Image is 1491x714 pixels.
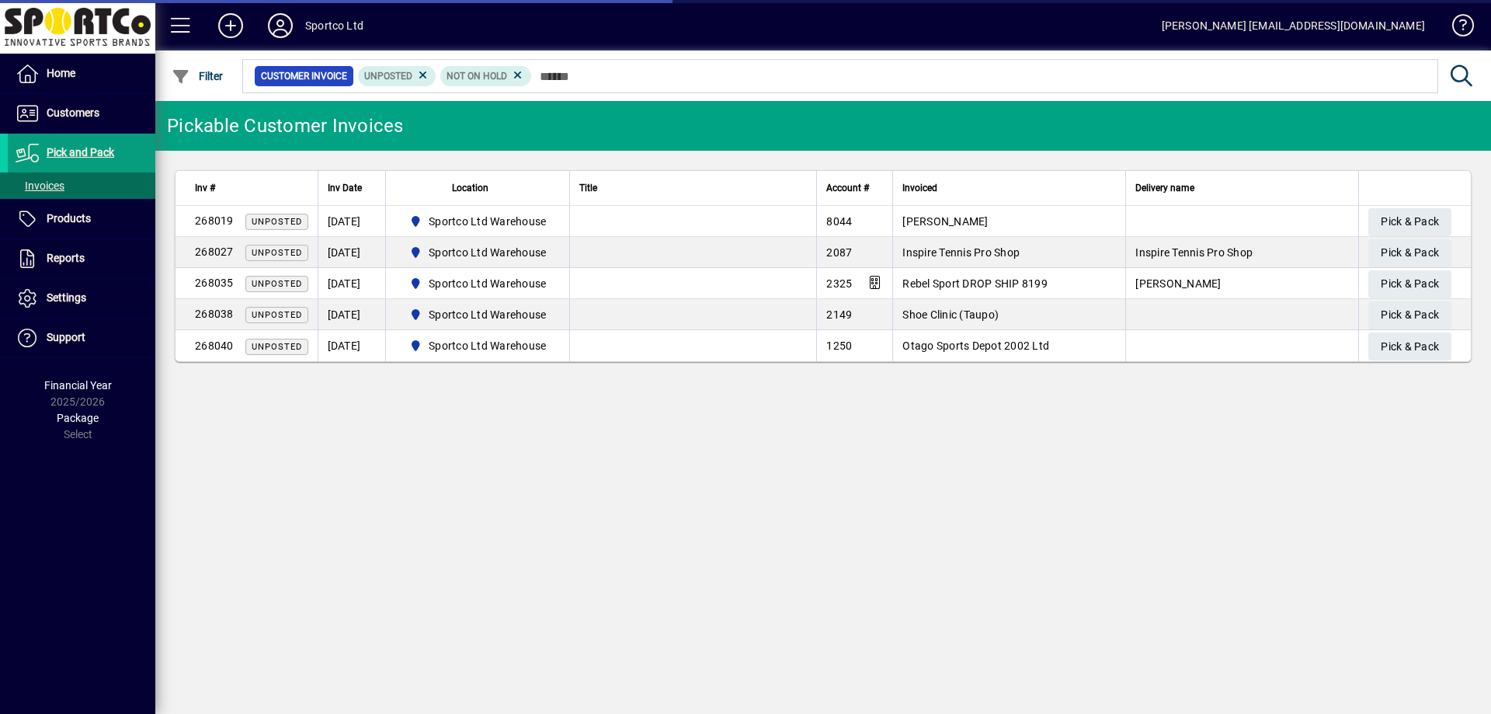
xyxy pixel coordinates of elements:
[429,307,546,322] span: Sportco Ltd Warehouse
[168,62,228,90] button: Filter
[8,279,155,318] a: Settings
[195,340,234,352] span: 268040
[902,340,1049,352] span: Otago Sports Depot 2002 Ltd
[1381,302,1439,328] span: Pick & Pack
[47,146,114,158] span: Pick and Pack
[1441,3,1472,54] a: Knowledge Base
[364,71,412,82] span: Unposted
[8,319,155,357] a: Support
[429,276,546,291] span: Sportco Ltd Warehouse
[318,268,385,299] td: [DATE]
[1368,333,1451,360] button: Pick & Pack
[252,310,302,320] span: Unposted
[318,299,385,330] td: [DATE]
[1381,240,1439,266] span: Pick & Pack
[826,215,852,228] span: 8044
[447,71,507,82] span: Not On Hold
[1368,239,1451,267] button: Pick & Pack
[1135,277,1221,290] span: [PERSON_NAME]
[305,13,363,38] div: Sportco Ltd
[579,179,807,197] div: Title
[902,308,999,321] span: Shoe Clinic (Taupo)
[902,246,1020,259] span: Inspire Tennis Pro Shop
[1381,271,1439,297] span: Pick & Pack
[1368,270,1451,298] button: Pick & Pack
[579,179,597,197] span: Title
[252,248,302,258] span: Unposted
[172,70,224,82] span: Filter
[195,246,234,258] span: 268027
[44,379,112,392] span: Financial Year
[1135,179,1349,197] div: Delivery name
[47,252,85,264] span: Reports
[47,212,91,225] span: Products
[902,179,937,197] span: Invoiced
[429,214,546,229] span: Sportco Ltd Warehouse
[826,277,852,290] span: 2325
[1162,13,1425,38] div: [PERSON_NAME] [EMAIL_ADDRESS][DOMAIN_NAME]
[252,279,302,289] span: Unposted
[328,179,376,197] div: Inv Date
[16,179,64,192] span: Invoices
[826,308,852,321] span: 2149
[252,342,302,352] span: Unposted
[206,12,255,40] button: Add
[902,215,988,228] span: [PERSON_NAME]
[195,179,308,197] div: Inv #
[1381,334,1439,360] span: Pick & Pack
[252,217,302,227] span: Unposted
[358,66,436,86] mat-chip: Customer Invoice Status: Unposted
[195,277,234,289] span: 268035
[902,179,1116,197] div: Invoiced
[826,179,883,197] div: Account #
[1368,301,1451,329] button: Pick & Pack
[8,94,155,133] a: Customers
[429,245,546,260] span: Sportco Ltd Warehouse
[1381,209,1439,235] span: Pick & Pack
[395,179,561,197] div: Location
[826,340,852,352] span: 1250
[195,308,234,320] span: 268038
[261,68,347,84] span: Customer Invoice
[195,214,234,227] span: 268019
[1368,208,1451,236] button: Pick & Pack
[47,291,86,304] span: Settings
[826,179,869,197] span: Account #
[255,12,305,40] button: Profile
[167,113,404,138] div: Pickable Customer Invoices
[452,179,488,197] span: Location
[1135,246,1253,259] span: Inspire Tennis Pro Shop
[8,54,155,93] a: Home
[403,305,553,324] span: Sportco Ltd Warehouse
[403,336,553,355] span: Sportco Ltd Warehouse
[8,239,155,278] a: Reports
[902,277,1048,290] span: Rebel Sport DROP SHIP 8199
[318,237,385,268] td: [DATE]
[403,274,553,293] span: Sportco Ltd Warehouse
[195,179,215,197] span: Inv #
[47,331,85,343] span: Support
[47,67,75,79] span: Home
[8,200,155,239] a: Products
[1135,179,1194,197] span: Delivery name
[826,246,852,259] span: 2087
[318,206,385,237] td: [DATE]
[318,330,385,361] td: [DATE]
[57,412,99,424] span: Package
[328,179,362,197] span: Inv Date
[440,66,531,86] mat-chip: Hold Status: Not On Hold
[8,172,155,199] a: Invoices
[403,212,553,231] span: Sportco Ltd Warehouse
[403,243,553,262] span: Sportco Ltd Warehouse
[429,338,546,354] span: Sportco Ltd Warehouse
[47,106,99,119] span: Customers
